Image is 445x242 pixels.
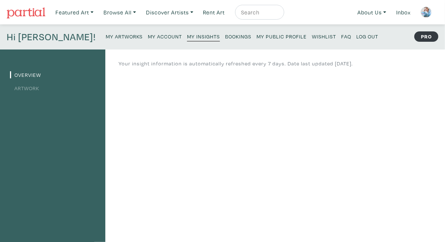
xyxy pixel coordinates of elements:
small: Wishlist [312,33,336,40]
a: My Insights [187,31,220,41]
img: phpThumb.php [421,7,432,18]
a: My Public Profile [257,31,307,41]
strong: PRO [414,31,438,42]
small: My Insights [187,33,220,40]
small: Bookings [225,33,251,40]
a: My Artworks [106,31,143,41]
small: My Public Profile [257,33,307,40]
a: Browse All [100,5,139,20]
a: Wishlist [312,31,336,41]
a: Artwork [10,85,39,92]
small: Log Out [356,33,378,40]
a: About Us [354,5,390,20]
a: Overview [10,71,41,78]
a: Featured Art [52,5,97,20]
a: FAQ [341,31,351,41]
a: Discover Artists [143,5,197,20]
a: My Account [148,31,182,41]
a: Rent Art [200,5,228,20]
a: Inbox [393,5,414,20]
p: Your insight information is automatically refreshed every 7 days. Date last updated [DATE]. [119,59,353,68]
small: My Account [148,33,182,40]
a: Log Out [356,31,378,41]
input: Search [240,8,277,17]
small: My Artworks [106,33,143,40]
h4: Hi [PERSON_NAME]! [7,31,96,43]
small: FAQ [341,33,351,40]
a: Bookings [225,31,251,41]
